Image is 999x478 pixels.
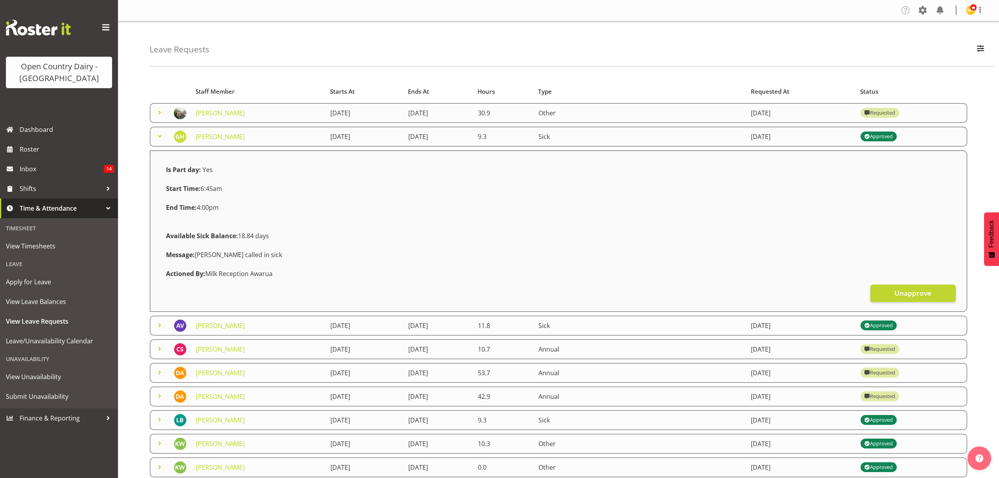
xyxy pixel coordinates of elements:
span: View Unavailability [6,371,112,383]
td: [DATE] [746,127,856,146]
button: Unapprove [870,285,956,302]
td: [DATE] [404,363,473,383]
img: Rosterit website logo [6,20,71,35]
strong: Message: [166,250,195,259]
strong: Start Time: [166,184,201,193]
td: 0.0 [473,458,534,477]
span: Status [860,87,878,96]
button: Filter Employees [972,41,989,58]
td: [DATE] [326,339,404,359]
img: liam-bellman9850.jpg [174,414,186,426]
div: Requested [864,368,895,378]
td: Other [534,103,746,123]
td: 42.9 [473,387,534,406]
a: View Leave Balances [2,292,116,311]
td: [DATE] [404,387,473,406]
td: 30.9 [473,103,534,123]
td: [DATE] [404,339,473,359]
td: [DATE] [746,458,856,477]
td: [DATE] [326,103,404,123]
span: View Leave Balances [6,296,112,308]
td: [DATE] [746,363,856,383]
div: Approved [864,439,893,448]
span: 4:00pm [166,203,219,212]
td: 9.3 [473,127,534,146]
div: Approved [864,463,893,472]
img: andy-van-brecht9849.jpg [174,319,186,332]
td: [DATE] [326,316,404,335]
a: [PERSON_NAME] [196,109,245,117]
td: Sick [534,127,746,146]
td: [DATE] [326,387,404,406]
span: Time & Attendance [20,202,102,214]
span: Type [538,87,552,96]
img: gavin-hamilton7419.jpg [174,130,186,143]
img: milk-reception-awarua7542.jpg [966,6,975,15]
div: Approved [864,321,893,330]
span: Shifts [20,183,102,195]
span: Dashboard [20,124,114,135]
div: Approved [864,415,893,425]
a: [PERSON_NAME] [196,132,245,141]
span: Staff Member [195,87,235,96]
a: [PERSON_NAME] [196,439,245,448]
td: [DATE] [404,103,473,123]
strong: Is Part day: [166,165,201,174]
div: [PERSON_NAME] called in sick [161,245,956,264]
img: darin-ayling10268.jpg [174,390,186,403]
div: Unavailability [2,351,116,367]
span: View Timesheets [6,240,112,252]
span: 14 [104,165,114,173]
td: 53.7 [473,363,534,383]
span: Starts At [330,87,355,96]
a: [PERSON_NAME] [196,321,245,330]
img: craig-stratford7403.jpg [174,343,186,356]
td: [DATE] [746,410,856,430]
td: [DATE] [326,458,404,477]
td: 11.8 [473,316,534,335]
td: [DATE] [326,434,404,454]
td: [DATE] [326,127,404,146]
span: Ends At [408,87,429,96]
td: [DATE] [746,339,856,359]
td: Sick [534,316,746,335]
span: Unapprove [894,288,931,298]
a: Submit Unavailability [2,387,116,406]
td: 10.7 [473,339,534,359]
img: kerrod-ward11647.jpg [174,437,186,450]
div: 18.84 days [161,226,956,245]
div: Requested [864,345,895,354]
td: 9.3 [473,410,534,430]
div: Timesheet [2,220,116,236]
div: Requested [864,108,895,118]
td: [DATE] [404,316,473,335]
td: [DATE] [404,127,473,146]
div: Approved [864,132,893,141]
td: [DATE] [404,458,473,477]
strong: Available Sick Balance: [166,232,238,240]
img: kerrod-ward11647.jpg [174,461,186,474]
a: Apply for Leave [2,272,116,292]
span: Requested At [751,87,789,96]
a: [PERSON_NAME] [196,463,245,472]
td: [DATE] [404,434,473,454]
span: Roster [20,143,114,155]
div: Leave [2,256,116,272]
img: help-xxl-2.png [975,454,983,462]
span: Apply for Leave [6,276,112,288]
strong: Actioned By: [166,269,205,278]
span: Submit Unavailability [6,391,112,402]
td: Other [534,434,746,454]
td: [DATE] [326,363,404,383]
a: [PERSON_NAME] [196,392,245,401]
td: [DATE] [746,103,856,123]
td: Annual [534,387,746,406]
td: [DATE] [746,387,856,406]
a: [PERSON_NAME] [196,345,245,354]
h4: Leave Requests [149,45,209,54]
td: [DATE] [746,434,856,454]
span: View Leave Requests [6,315,112,327]
a: [PERSON_NAME] [196,369,245,377]
a: [PERSON_NAME] [196,416,245,424]
div: Milk Reception Awarua [161,264,956,283]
